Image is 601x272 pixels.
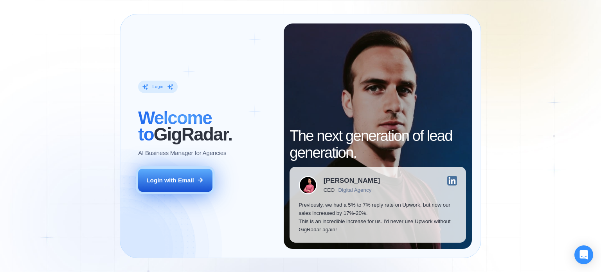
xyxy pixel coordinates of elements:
[324,187,335,193] div: CEO
[290,128,466,160] h2: The next generation of lead generation.
[152,84,163,90] div: Login
[138,108,212,144] span: Welcome to
[138,148,226,157] p: AI Business Manager for Agencies
[138,110,275,142] h2: ‍ GigRadar.
[324,177,380,184] div: [PERSON_NAME]
[299,201,457,234] p: Previously, we had a 5% to 7% reply rate on Upwork, but now our sales increased by 17%-20%. This ...
[146,176,194,184] div: Login with Email
[338,187,372,193] div: Digital Agency
[138,169,212,192] button: Login with Email
[574,245,593,264] div: Open Intercom Messenger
